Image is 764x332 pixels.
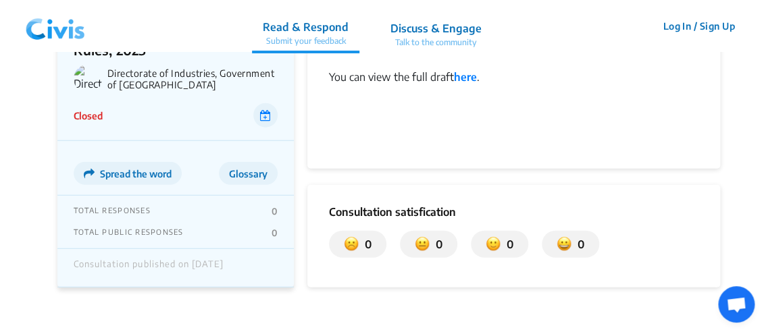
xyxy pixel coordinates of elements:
[271,206,277,217] p: 0
[74,65,102,93] img: Directorate of Industries, Government of Maharashtra logo
[219,162,278,185] button: Glossary
[344,236,359,252] img: dissatisfied.svg
[359,236,371,252] p: 0
[229,168,268,179] span: Glossary
[571,236,584,252] p: 0
[263,35,349,47] p: Submit your feedback
[329,53,698,101] div: You can view the full draft .
[74,162,182,185] button: Spread the word
[107,67,278,90] p: Directorate of Industries, Government of [GEOGRAPHIC_DATA]
[390,20,482,36] p: Discuss & Engage
[74,206,151,217] p: TOTAL RESPONSES
[718,286,755,323] div: Open chat
[454,70,477,84] a: here
[263,19,349,35] p: Read & Respond
[390,36,482,49] p: Talk to the community
[329,204,698,220] p: Consultation satisfication
[271,227,277,238] p: 0
[74,109,103,123] p: Closed
[557,236,571,252] img: satisfied.svg
[20,6,91,47] img: navlogo.png
[501,236,513,252] p: 0
[415,236,430,252] img: somewhat_dissatisfied.svg
[100,168,172,179] span: Spread the word
[654,16,744,36] button: Log In / Sign Up
[486,236,501,252] img: somewhat_satisfied.svg
[74,227,184,238] p: TOTAL PUBLIC RESPONSES
[430,236,442,252] p: 0
[74,259,224,277] div: Consultation published on [DATE]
